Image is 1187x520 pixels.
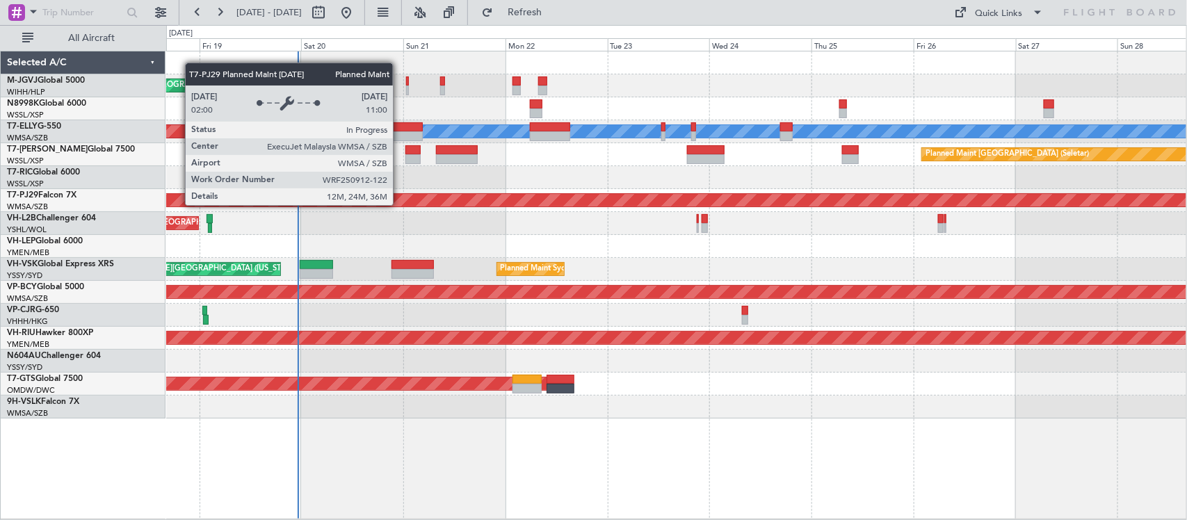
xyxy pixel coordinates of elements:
[1016,38,1118,51] div: Sat 27
[7,306,35,314] span: VP-CJR
[7,179,44,189] a: WSSL/XSP
[7,329,35,337] span: VH-RIU
[506,38,608,51] div: Mon 22
[7,247,49,258] a: YMEN/MEB
[36,33,147,43] span: All Aircraft
[948,1,1051,24] button: Quick Links
[7,352,101,360] a: N604AUChallenger 604
[7,99,39,108] span: N8998K
[7,306,59,314] a: VP-CJRG-650
[7,260,114,268] a: VH-VSKGlobal Express XRS
[7,156,44,166] a: WSSL/XSP
[709,38,811,51] div: Wed 24
[7,283,84,291] a: VP-BCYGlobal 5000
[7,76,38,85] span: M-JGVJ
[7,76,85,85] a: M-JGVJGlobal 5000
[7,110,44,120] a: WSSL/XSP
[926,144,1089,165] div: Planned Maint [GEOGRAPHIC_DATA] (Seletar)
[7,339,49,350] a: YMEN/MEB
[7,214,36,222] span: VH-L2B
[403,38,506,51] div: Sun 21
[7,99,86,108] a: N8998KGlobal 6000
[811,38,914,51] div: Thu 25
[914,38,1016,51] div: Fri 26
[7,191,76,200] a: T7-PJ29Falcon 7X
[90,259,328,279] div: AOG Maint [US_STATE][GEOGRAPHIC_DATA] ([US_STATE] City Intl)
[101,75,264,96] div: Planned Maint [GEOGRAPHIC_DATA] (Seletar)
[7,122,38,131] span: T7-ELLY
[7,202,48,212] a: WMSA/SZB
[7,293,48,304] a: WMSA/SZB
[496,8,554,17] span: Refresh
[301,38,403,51] div: Sat 20
[7,168,80,177] a: T7-RICGlobal 6000
[236,6,302,19] span: [DATE] - [DATE]
[475,1,558,24] button: Refresh
[7,145,88,154] span: T7-[PERSON_NAME]
[7,352,41,360] span: N604AU
[42,2,122,23] input: Trip Number
[7,270,42,281] a: YSSY/SYD
[7,283,37,291] span: VP-BCY
[7,375,35,383] span: T7-GTS
[7,191,38,200] span: T7-PJ29
[7,87,45,97] a: WIHH/HLP
[976,7,1023,21] div: Quick Links
[7,122,61,131] a: T7-ELLYG-550
[15,27,151,49] button: All Aircraft
[7,145,135,154] a: T7-[PERSON_NAME]Global 7500
[501,259,662,279] div: Planned Maint Sydney ([PERSON_NAME] Intl)
[7,362,42,373] a: YSSY/SYD
[7,168,33,177] span: T7-RIC
[7,214,96,222] a: VH-L2BChallenger 604
[7,133,48,143] a: WMSA/SZB
[7,385,55,396] a: OMDW/DWC
[7,375,83,383] a: T7-GTSGlobal 7500
[7,329,93,337] a: VH-RIUHawker 800XP
[7,398,41,406] span: 9H-VSLK
[7,237,35,245] span: VH-LEP
[7,408,48,419] a: WMSA/SZB
[7,398,79,406] a: 9H-VSLKFalcon 7X
[7,225,47,235] a: YSHL/WOL
[608,38,710,51] div: Tue 23
[7,260,38,268] span: VH-VSK
[169,28,193,40] div: [DATE]
[7,237,83,245] a: VH-LEPGlobal 6000
[7,316,48,327] a: VHHH/HKG
[200,38,302,51] div: Fri 19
